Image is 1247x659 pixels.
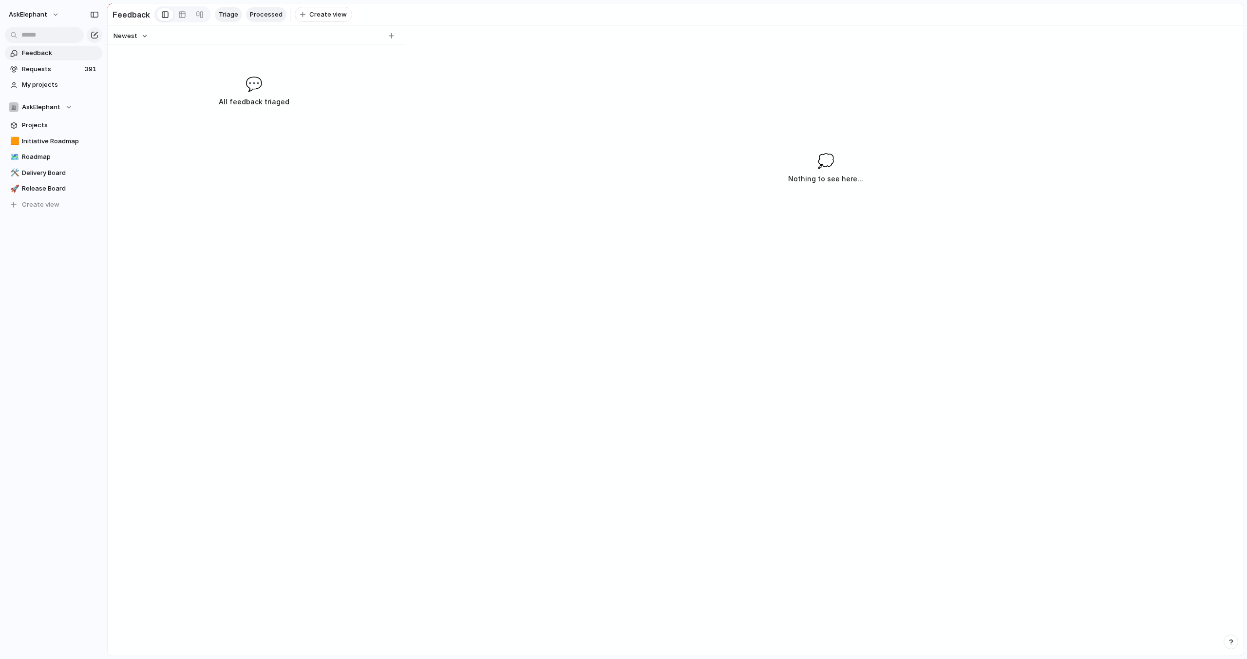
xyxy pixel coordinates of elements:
[4,7,64,22] button: AskElephant
[5,62,102,77] a: Requests391
[5,166,102,180] a: 🛠️Delivery Board
[10,136,17,147] div: 🟧
[246,7,286,22] a: Processed
[22,168,99,178] span: Delivery Board
[10,183,17,194] div: 🚀
[22,80,99,90] span: My projects
[22,136,99,146] span: Initiative Roadmap
[179,96,328,108] h3: All feedback triaged
[9,184,19,194] button: 🚀
[22,120,99,130] span: Projects
[788,173,863,185] h3: Nothing to see here...
[10,167,17,178] div: 🛠️
[5,46,102,60] a: Feedback
[5,100,102,115] button: AskElephant
[309,10,347,19] span: Create view
[9,152,19,162] button: 🗺️
[219,10,238,19] span: Triage
[295,7,352,22] button: Create view
[9,168,19,178] button: 🛠️
[22,64,82,74] span: Requests
[215,7,242,22] a: Triage
[85,64,98,74] span: 391
[246,74,263,94] span: 💬
[22,48,99,58] span: Feedback
[22,184,99,194] span: Release Board
[9,136,19,146] button: 🟧
[817,151,834,171] span: 💭
[9,10,47,19] span: AskElephant
[22,152,99,162] span: Roadmap
[22,102,60,112] span: AskElephant
[22,200,59,210] span: Create view
[112,30,150,42] button: Newest
[5,150,102,164] a: 🗺️Roadmap
[5,197,102,212] button: Create view
[113,9,150,20] h2: Feedback
[5,181,102,196] a: 🚀Release Board
[113,31,137,41] span: Newest
[250,10,283,19] span: Processed
[5,78,102,92] a: My projects
[5,118,102,133] a: Projects
[5,134,102,149] a: 🟧Initiative Roadmap
[10,152,17,163] div: 🗺️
